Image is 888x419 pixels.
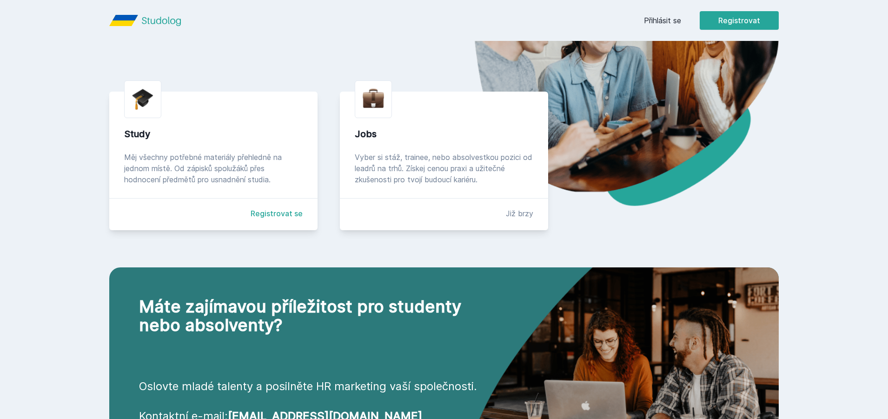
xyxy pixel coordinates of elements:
[644,15,681,26] a: Přihlásit se
[132,88,153,110] img: graduation-cap.png
[355,127,533,140] div: Jobs
[139,297,496,334] h2: Máte zajímavou příležitost pro studenty nebo absolventy?
[355,152,533,185] div: Vyber si stáž, trainee, nebo absolvestkou pozici od leadrů na trhů. Získej cenou praxi a užitečné...
[139,379,496,394] p: Oslovte mladé talenty a posilněte HR marketing vaší společnosti.
[506,208,533,219] div: Již brzy
[251,208,303,219] a: Registrovat se
[124,152,303,185] div: Měj všechny potřebné materiály přehledně na jednom místě. Od zápisků spolužáků přes hodnocení pře...
[363,86,384,110] img: briefcase.png
[124,127,303,140] div: Study
[700,11,779,30] button: Registrovat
